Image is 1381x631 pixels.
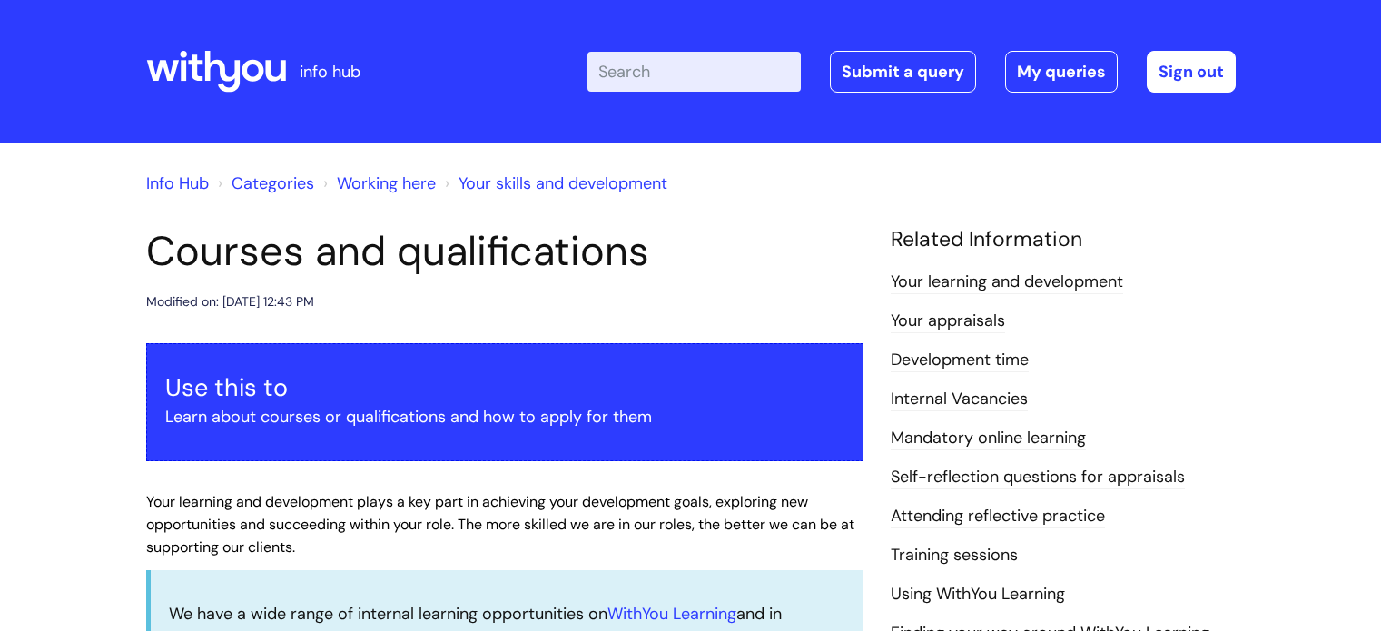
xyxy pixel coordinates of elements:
[213,169,314,198] li: Solution home
[165,402,844,431] p: Learn about courses or qualifications and how to apply for them
[587,52,801,92] input: Search
[891,466,1185,489] a: Self-reflection questions for appraisals
[891,505,1105,528] a: Attending reflective practice
[891,271,1123,294] a: Your learning and development
[440,169,667,198] li: Your skills and development
[891,349,1029,372] a: Development time
[1005,51,1118,93] a: My queries
[587,51,1236,93] div: | -
[146,492,854,557] span: Your learning and development plays a key part in achieving your development goals, exploring new...
[607,603,736,625] a: WithYou Learning
[146,227,863,276] h1: Courses and qualifications
[891,544,1018,567] a: Training sessions
[891,227,1236,252] h4: Related Information
[319,169,436,198] li: Working here
[830,51,976,93] a: Submit a query
[891,388,1028,411] a: Internal Vacancies
[459,173,667,194] a: Your skills and development
[146,291,314,313] div: Modified on: [DATE] 12:43 PM
[891,583,1065,606] a: Using WithYou Learning
[232,173,314,194] a: Categories
[165,373,844,402] h3: Use this to
[891,427,1086,450] a: Mandatory online learning
[146,173,209,194] a: Info Hub
[337,173,436,194] a: Working here
[1147,51,1236,93] a: Sign out
[300,57,360,86] p: info hub
[891,310,1005,333] a: Your appraisals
